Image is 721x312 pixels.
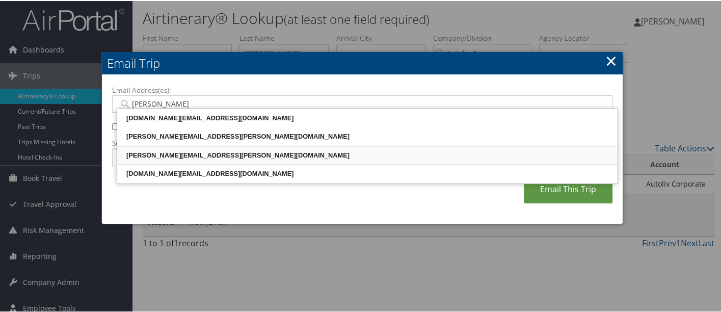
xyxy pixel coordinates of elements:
[119,131,616,141] div: [PERSON_NAME][EMAIL_ADDRESS][PERSON_NAME][DOMAIN_NAME]
[605,49,617,70] a: ×
[119,149,616,160] div: [PERSON_NAME][EMAIL_ADDRESS][PERSON_NAME][DOMAIN_NAME]
[112,137,612,147] label: Subject:
[119,168,616,178] div: [DOMAIN_NAME][EMAIL_ADDRESS][DOMAIN_NAME]
[119,112,616,122] div: [DOMAIN_NAME][EMAIL_ADDRESS][DOMAIN_NAME]
[524,174,612,202] a: Email This Trip
[119,98,606,108] input: Email address (Separate multiple email addresses with commas)
[112,84,612,94] label: Email Address(es):
[112,147,612,166] input: Add a short subject for the email
[102,51,623,73] h2: Email Trip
